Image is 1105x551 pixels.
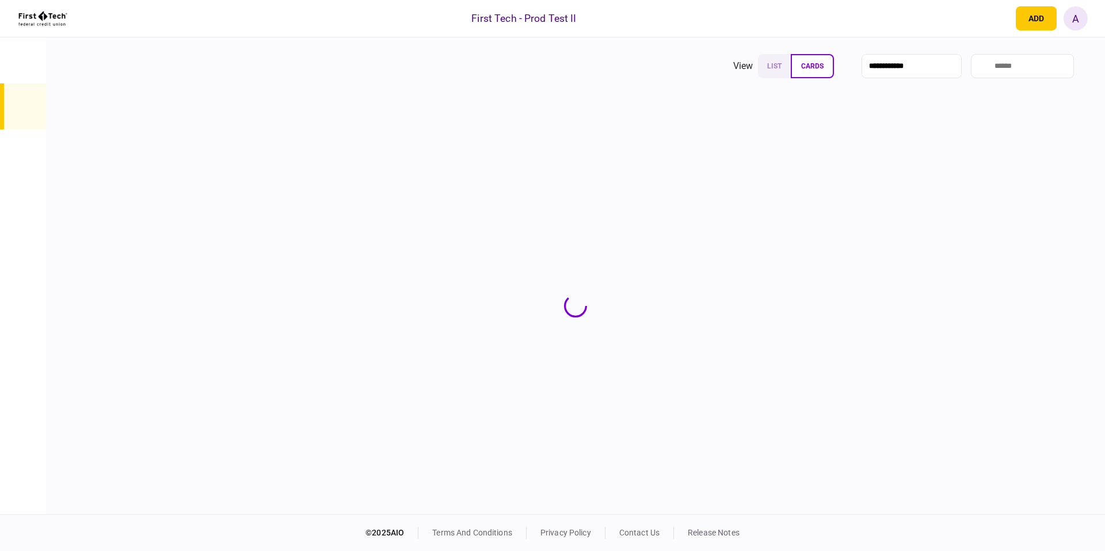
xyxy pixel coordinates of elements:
[619,528,660,537] a: contact us
[471,11,576,26] div: First Tech - Prod Test II
[767,62,782,70] span: list
[540,528,591,537] a: privacy policy
[791,54,834,78] button: cards
[432,528,512,537] a: terms and conditions
[801,62,824,70] span: cards
[733,59,753,73] div: view
[758,54,791,78] button: list
[365,527,418,539] div: © 2025 AIO
[985,6,1009,30] button: open notifications list
[688,528,740,537] a: release notes
[17,4,68,33] img: client company logo
[1064,6,1088,30] button: A
[1016,6,1057,30] button: open adding identity options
